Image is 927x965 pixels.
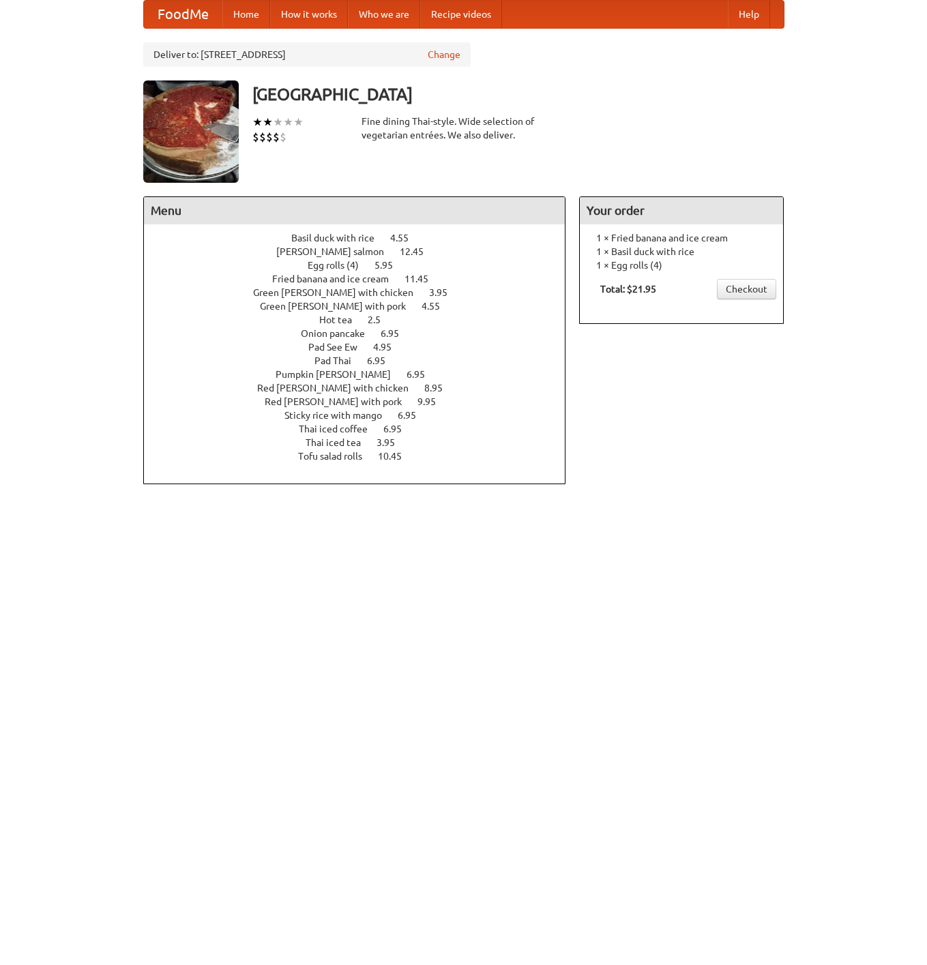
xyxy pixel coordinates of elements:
[587,231,776,245] li: 1 × Fried banana and ice cream
[272,273,402,284] span: Fried banana and ice cream
[144,1,222,28] a: FoodMe
[265,396,415,407] span: Red [PERSON_NAME] with pork
[291,233,434,243] a: Basil duck with rice 4.55
[273,130,280,145] li: $
[257,383,468,394] a: Red [PERSON_NAME] with chicken 8.95
[257,383,422,394] span: Red [PERSON_NAME] with chicken
[348,1,420,28] a: Who we are
[143,42,471,67] div: Deliver to: [STREET_ADDRESS]
[259,130,266,145] li: $
[260,301,465,312] a: Green [PERSON_NAME] with pork 4.55
[717,279,776,299] a: Checkout
[280,130,286,145] li: $
[306,437,420,448] a: Thai iced tea 3.95
[298,451,427,462] a: Tofu salad rolls 10.45
[306,437,374,448] span: Thai iced tea
[308,342,417,353] a: Pad See Ew 4.95
[587,258,776,272] li: 1 × Egg rolls (4)
[263,115,273,130] li: ★
[284,410,441,421] a: Sticky rice with mango 6.95
[260,301,420,312] span: Green [PERSON_NAME] with pork
[276,246,449,257] a: [PERSON_NAME] salmon 12.45
[301,328,379,339] span: Onion pancake
[587,245,776,258] li: 1 × Basil duck with rice
[429,287,461,298] span: 3.95
[314,355,365,366] span: Pad Thai
[273,115,283,130] li: ★
[291,233,388,243] span: Basil duck with rice
[308,342,371,353] span: Pad See Ew
[293,115,304,130] li: ★
[222,1,270,28] a: Home
[728,1,770,28] a: Help
[299,424,381,434] span: Thai iced coffee
[308,260,418,271] a: Egg rolls (4) 5.95
[407,369,439,380] span: 6.95
[381,328,413,339] span: 6.95
[390,233,422,243] span: 4.55
[143,80,239,183] img: angular.jpg
[398,410,430,421] span: 6.95
[314,355,411,366] a: Pad Thai 6.95
[283,115,293,130] li: ★
[301,328,424,339] a: Onion pancake 6.95
[422,301,454,312] span: 4.55
[272,273,454,284] a: Fried banana and ice cream 11.45
[253,287,473,298] a: Green [PERSON_NAME] with chicken 3.95
[368,314,394,325] span: 2.5
[284,410,396,421] span: Sticky rice with mango
[270,1,348,28] a: How it works
[252,115,263,130] li: ★
[374,260,407,271] span: 5.95
[252,80,784,108] h3: [GEOGRAPHIC_DATA]
[367,355,399,366] span: 6.95
[404,273,442,284] span: 11.45
[362,115,566,142] div: Fine dining Thai-style. Wide selection of vegetarian entrées. We also deliver.
[378,451,415,462] span: 10.45
[420,1,502,28] a: Recipe videos
[383,424,415,434] span: 6.95
[400,246,437,257] span: 12.45
[253,287,427,298] span: Green [PERSON_NAME] with chicken
[319,314,406,325] a: Hot tea 2.5
[299,424,427,434] a: Thai iced coffee 6.95
[265,396,461,407] a: Red [PERSON_NAME] with pork 9.95
[144,197,565,224] h4: Menu
[276,246,398,257] span: [PERSON_NAME] salmon
[276,369,450,380] a: Pumpkin [PERSON_NAME] 6.95
[319,314,366,325] span: Hot tea
[266,130,273,145] li: $
[298,451,376,462] span: Tofu salad rolls
[252,130,259,145] li: $
[308,260,372,271] span: Egg rolls (4)
[580,197,783,224] h4: Your order
[417,396,450,407] span: 9.95
[600,284,656,295] b: Total: $21.95
[424,383,456,394] span: 8.95
[373,342,405,353] span: 4.95
[276,369,404,380] span: Pumpkin [PERSON_NAME]
[428,48,460,61] a: Change
[377,437,409,448] span: 3.95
